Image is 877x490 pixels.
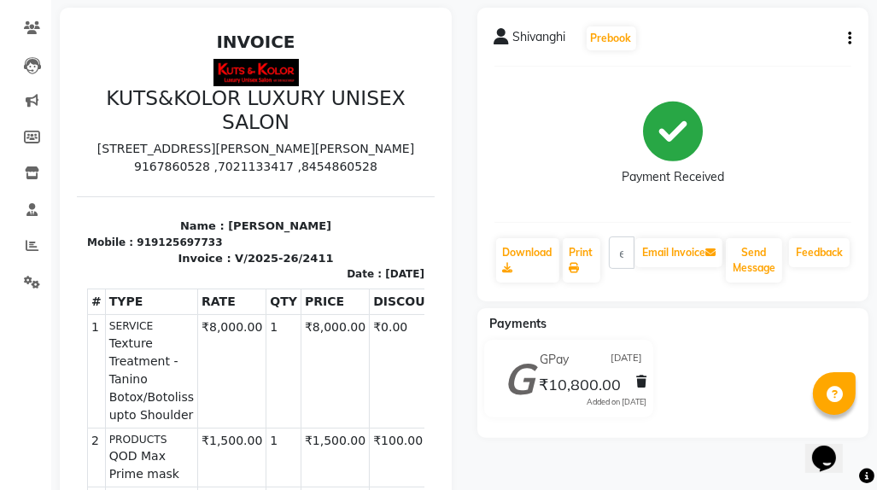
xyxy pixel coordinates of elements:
h3: KUTS&KOLOR LUXURY UNISEX SALON [10,61,348,109]
div: [DATE] [308,242,348,257]
div: Payment Received [622,169,724,187]
td: ₹8,000.00 [224,290,292,403]
small: PRODUCTS [32,466,117,481]
th: PRICE [224,265,292,290]
button: Send Message [726,238,782,283]
small: SERVICE [32,294,117,309]
span: GPay [541,351,570,369]
iframe: chat widget [805,422,860,473]
td: 1 [190,290,225,403]
span: Payments [490,316,547,331]
th: # [11,265,29,290]
td: 1 [190,403,225,462]
span: Texture Treatment - Tanino Botox/Botoliss upto Shoulder [32,310,117,400]
span: Shivanghi [513,28,566,52]
div: Mobile : [10,210,56,225]
div: 919125697733 [60,210,145,225]
button: Prebook [587,26,636,50]
p: Name : [PERSON_NAME] [10,193,348,210]
div: Added on [DATE] [587,396,646,408]
p: 9167860528 ,7021133417 ,8454860528 [10,133,348,151]
a: Print [563,238,600,283]
a: Feedback [789,238,850,267]
a: Download [496,238,559,283]
th: TYPE [28,265,120,290]
button: Email Invoice [635,238,722,267]
th: RATE [121,265,190,290]
small: PRODUCTS [32,407,117,423]
td: ₹1,500.00 [224,403,292,462]
p: [STREET_ADDRESS][PERSON_NAME][PERSON_NAME] [10,115,348,133]
td: ₹0.00 [293,290,371,403]
td: 2 [11,403,29,462]
th: DISCOUNT [293,265,371,290]
span: QOD Max Prime mask [32,423,117,458]
td: ₹1,500.00 [121,403,190,462]
td: 1 [11,290,29,403]
th: QTY [190,265,225,290]
p: Invoice : V/2025-26/2411 [10,225,348,242]
td: ₹8,000.00 [121,290,190,403]
span: ₹10,800.00 [540,375,622,399]
h2: INVOICE [10,7,348,27]
div: Date : [270,242,305,257]
span: [DATE] [611,351,642,369]
input: enter email [609,236,635,269]
td: ₹100.00 [293,403,371,462]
